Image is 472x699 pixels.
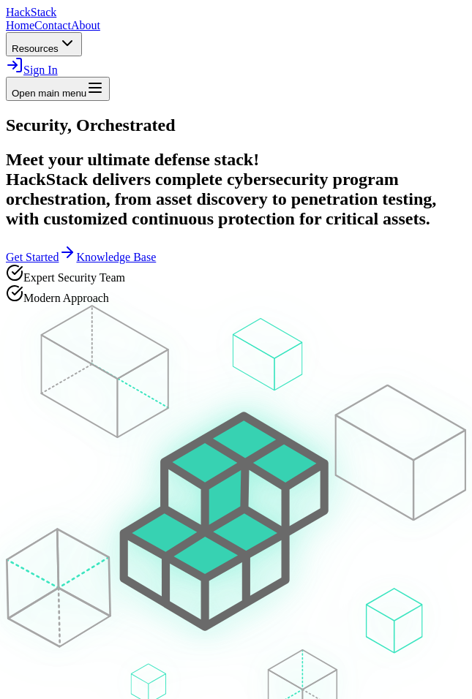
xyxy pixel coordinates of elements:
[6,116,466,135] h1: Security,
[6,6,56,18] span: Hack
[6,170,436,228] span: HackStack delivers complete cybersecurity program orchestration, from asset discovery to penetrat...
[6,251,76,263] a: Get Started
[6,150,466,229] h2: Meet your ultimate defense
[6,284,466,305] div: Modern Approach
[71,19,100,31] a: About
[12,43,59,54] span: Resources
[6,19,34,31] a: Home
[6,64,58,76] a: Sign In
[6,264,466,284] div: Expert Security Team
[23,64,58,76] span: Sign In
[214,150,259,169] strong: stack!
[6,32,82,56] button: Resources
[6,6,56,18] a: HackStack
[76,251,156,263] a: Knowledge Base
[6,77,110,101] button: Open main menu
[31,6,57,18] span: Stack
[12,88,86,99] span: Open main menu
[76,116,176,135] span: Orchestrated
[34,19,71,31] a: Contact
